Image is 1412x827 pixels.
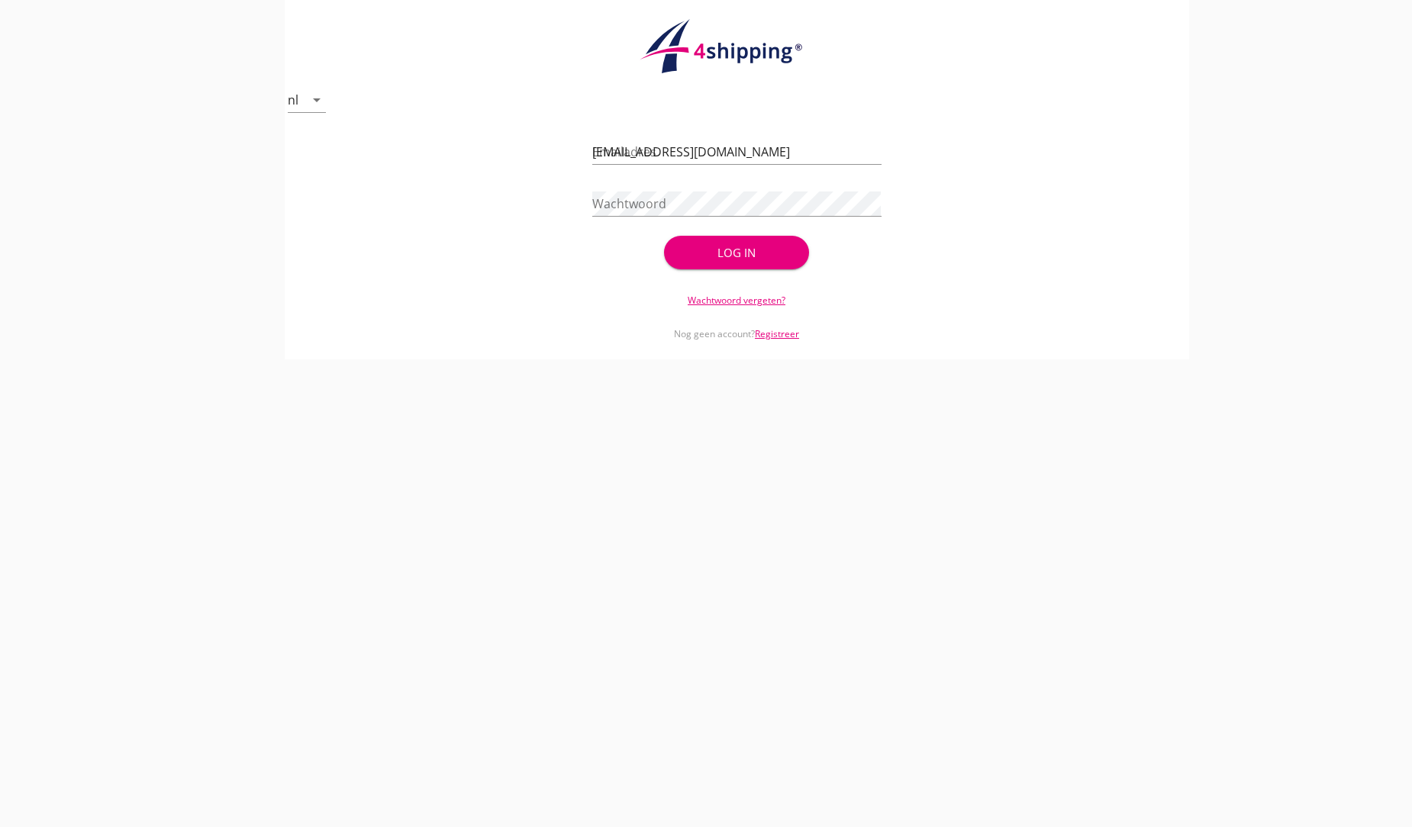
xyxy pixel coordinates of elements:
div: nl [288,93,298,107]
i: arrow_drop_down [308,91,326,109]
a: Registreer [755,327,799,340]
div: Log in [688,244,785,262]
img: logo.1f945f1d.svg [637,18,836,75]
a: Wachtwoord vergeten? [688,294,785,307]
button: Log in [664,236,809,269]
div: Nog geen account? [592,307,882,341]
input: Emailadres [592,140,882,164]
